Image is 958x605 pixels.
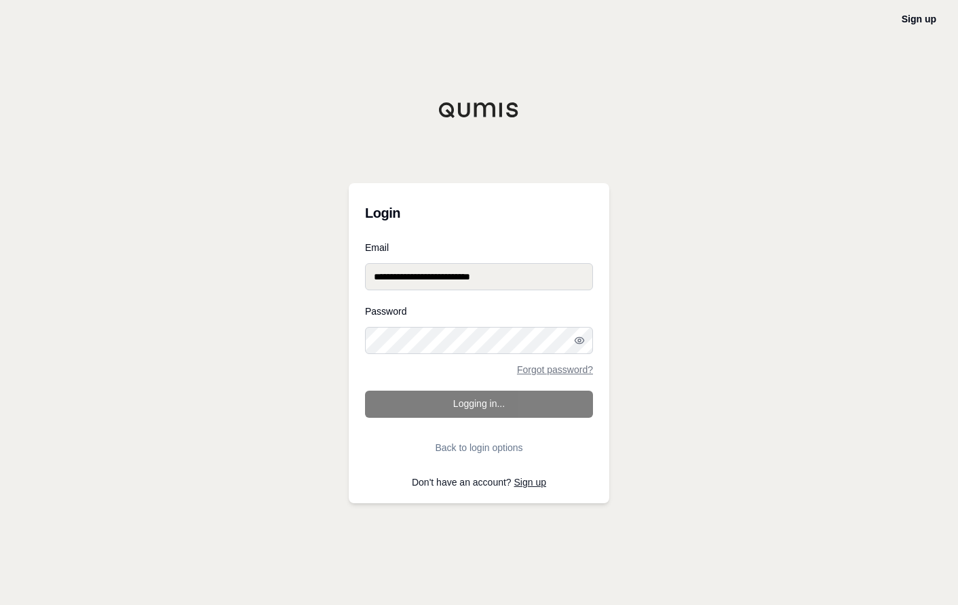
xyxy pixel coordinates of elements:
[365,199,593,227] h3: Login
[902,14,936,24] a: Sign up
[517,365,593,374] a: Forgot password?
[365,307,593,316] label: Password
[365,477,593,487] p: Don't have an account?
[365,434,593,461] button: Back to login options
[438,102,520,118] img: Qumis
[365,243,593,252] label: Email
[514,477,546,488] a: Sign up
